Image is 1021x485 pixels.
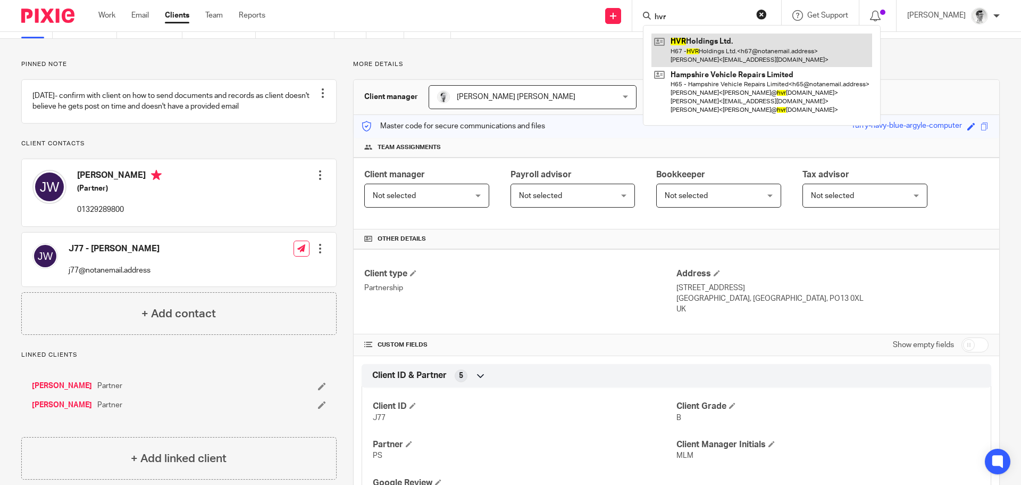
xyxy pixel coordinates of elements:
p: [GEOGRAPHIC_DATA], [GEOGRAPHIC_DATA], PO13 0XL [676,293,989,304]
div: furry-navy-blue-argyle-computer [852,120,962,133]
span: Tax advisor [802,170,849,179]
span: Not selected [373,192,416,200]
h4: Partner [373,439,676,450]
h4: + Add linked client [131,450,227,467]
span: MLM [676,452,693,459]
h4: Client ID [373,401,676,412]
p: More details [353,60,1000,69]
p: [STREET_ADDRESS] [676,283,989,293]
a: Team [205,10,223,21]
p: Pinned note [21,60,337,69]
h4: CUSTOM FIELDS [364,341,676,349]
span: Not selected [519,192,562,200]
span: Payroll advisor [510,170,572,179]
img: Pixie [21,9,74,23]
h4: Address [676,268,989,280]
p: Master code for secure communications and files [362,121,545,131]
img: svg%3E [32,243,58,269]
span: Get Support [807,12,848,19]
span: [PERSON_NAME] [PERSON_NAME] [457,93,575,101]
img: svg%3E [32,170,66,204]
img: Mass_2025.jpg [437,91,450,103]
span: Team assignments [378,143,441,152]
a: Email [131,10,149,21]
p: Linked clients [21,351,337,359]
label: Show empty fields [893,340,954,350]
button: Clear [756,9,767,20]
i: Primary [151,170,162,180]
span: J77 [373,414,386,422]
h4: Client Manager Initials [676,439,980,450]
h4: Client type [364,268,676,280]
input: Search [654,13,749,22]
h3: Client manager [364,92,418,102]
span: Not selected [665,192,708,200]
img: Adam_2025.jpg [971,7,988,24]
span: Partner [97,400,122,410]
h5: (Partner) [77,183,162,194]
a: [PERSON_NAME] [32,400,92,410]
h4: Client Grade [676,401,980,412]
span: Not selected [811,192,854,200]
span: PS [373,452,382,459]
a: [PERSON_NAME] [32,381,92,391]
span: Client ID & Partner [372,370,447,381]
a: Reports [239,10,265,21]
h4: [PERSON_NAME] [77,170,162,183]
span: B [676,414,681,422]
a: Clients [165,10,189,21]
span: 5 [459,371,463,381]
p: j77@notanemail.address [69,265,160,276]
h4: J77 - [PERSON_NAME] [69,243,160,254]
span: Bookkeeper [656,170,705,179]
span: Other details [378,235,426,243]
p: Client contacts [21,139,337,148]
p: UK [676,304,989,315]
p: [PERSON_NAME] [907,10,966,21]
h4: + Add contact [141,306,216,322]
span: Client manager [364,170,425,179]
p: Partnership [364,283,676,293]
span: Partner [97,381,122,391]
p: 01329289800 [77,204,162,215]
a: Work [98,10,115,21]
